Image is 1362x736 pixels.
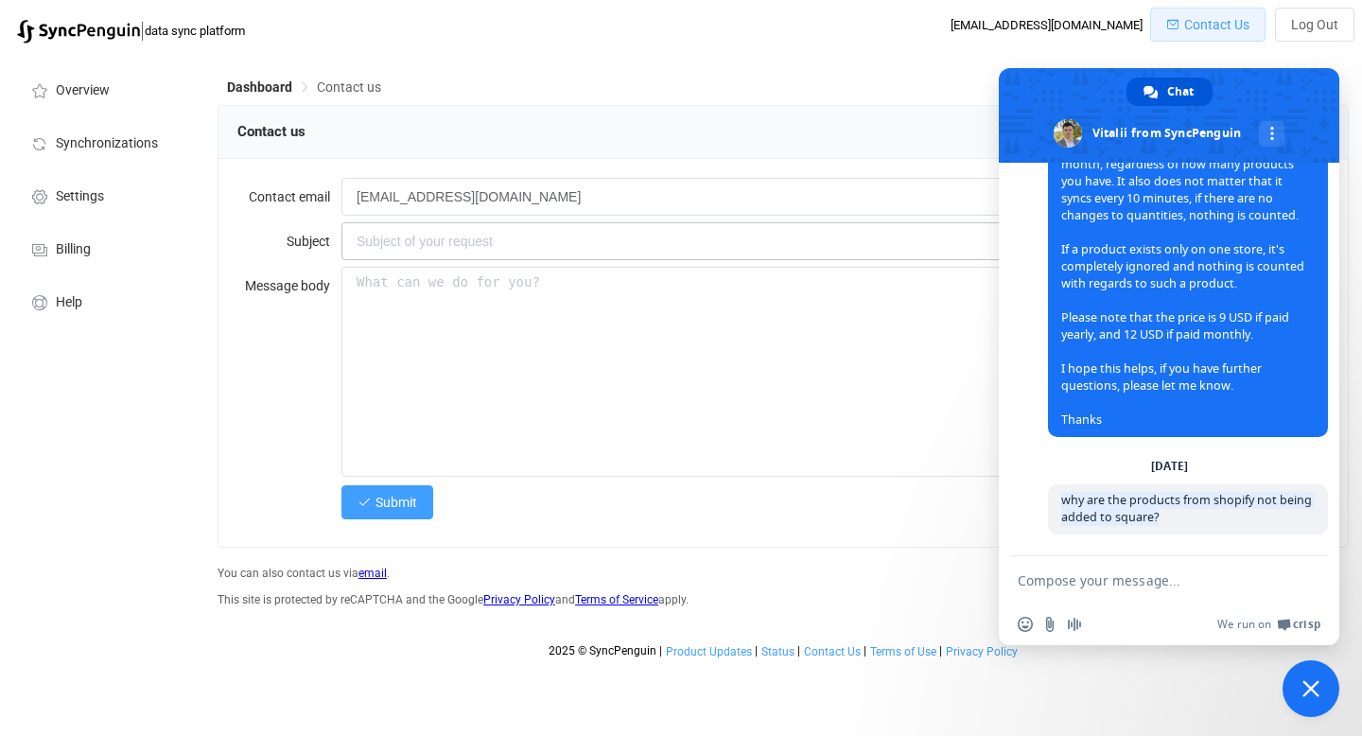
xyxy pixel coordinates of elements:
span: Log Out [1291,17,1338,32]
div: [EMAIL_ADDRESS][DOMAIN_NAME] [951,18,1143,32]
button: Log Out [1275,8,1354,42]
span: Overview [56,83,110,98]
a: Overview [9,62,199,115]
span: Submit [375,495,417,510]
span: Privacy Policy [946,645,1018,658]
div: Chat [1126,78,1213,106]
a: Settings [9,168,199,221]
div: Breadcrumb [227,80,381,94]
span: Insert an emoji [1018,617,1033,632]
a: Status [760,645,795,658]
span: Terms of Use [870,645,936,658]
span: | [659,644,662,657]
span: | [797,644,800,657]
a: Billing [9,221,199,274]
input: Subject of your request [341,222,1329,260]
a: Privacy Policy [945,645,1019,658]
a: Help [9,274,199,327]
a: Product Updates [665,645,753,658]
span: why are the products from shopify not being added to square? [1061,492,1312,525]
span: Crisp [1293,617,1320,632]
div: [DATE] [1151,461,1188,472]
span: 2025 © SyncPenguin [549,644,656,657]
button: Contact Us [1150,8,1266,42]
span: We run on [1217,617,1271,632]
input: Your email [341,178,1329,216]
span: Help [56,295,82,310]
span: Synchronizations [56,136,158,151]
img: syncpenguin.svg [17,20,140,44]
div: More channels [1259,121,1284,147]
a: Terms of Service [575,593,658,606]
textarea: Compose your message... [1018,572,1279,589]
a: Privacy Policy [483,593,555,606]
a: Terms of Use [869,645,937,658]
a: |data sync platform [17,17,245,44]
span: Product Updates [666,645,752,658]
label: Message body [237,267,341,305]
span: Contact Us [804,645,861,658]
span: Status [761,645,794,658]
span: Contact us [237,123,306,140]
a: Contact Us [803,645,862,658]
span: Send a file [1042,617,1057,632]
span: Contact Us [1184,17,1249,32]
span: Dashboard [227,79,292,95]
span: Audio message [1067,617,1082,632]
div: Close chat [1283,660,1339,717]
span: | [755,644,758,657]
span: Settings [56,189,104,204]
button: Submit [341,485,433,519]
span: Contact us [317,79,381,95]
a: Synchronizations [9,115,199,168]
span: | [140,17,145,44]
span: | [939,644,942,657]
span: Chat [1167,78,1194,106]
span: You can also contact us via . [218,567,390,580]
label: Contact email [237,178,341,216]
div: This site is protected by reCAPTCHA and the Google and apply. [218,567,1349,606]
span: data sync platform [145,24,245,38]
a: email [358,567,387,580]
span: Billing [56,242,91,257]
a: We run onCrisp [1217,617,1320,632]
span: | [864,644,866,657]
label: Subject [237,222,341,260]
